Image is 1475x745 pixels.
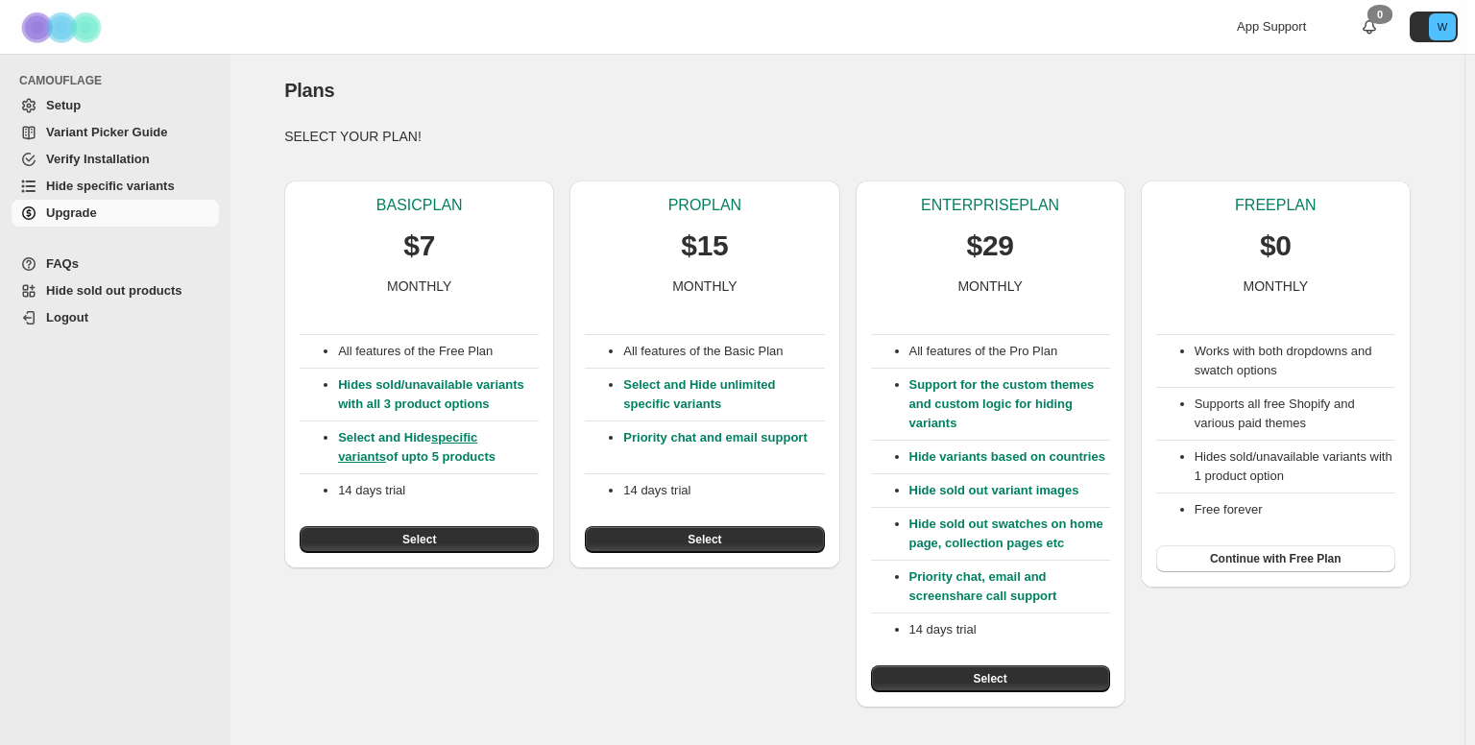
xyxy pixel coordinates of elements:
[909,375,1110,433] p: Support for the custom themes and custom logic for hiding variants
[284,80,334,101] span: Plans
[46,205,97,220] span: Upgrade
[585,526,824,553] button: Select
[1195,500,1395,519] li: Free forever
[402,532,436,547] span: Select
[1429,13,1456,40] span: Avatar with initials W
[668,196,741,215] p: PRO PLAN
[12,277,219,304] a: Hide sold out products
[46,256,79,271] span: FAQs
[967,227,1014,265] p: $29
[376,196,463,215] p: BASIC PLAN
[338,481,539,500] p: 14 days trial
[1260,227,1292,265] p: $0
[1235,196,1316,215] p: FREE PLAN
[19,73,221,88] span: CAMOUFLAGE
[909,567,1110,606] p: Priority chat, email and screenshare call support
[403,227,435,265] p: $7
[957,276,1022,296] p: MONTHLY
[623,428,824,467] p: Priority chat and email support
[909,342,1110,361] p: All features of the Pro Plan
[681,227,728,265] p: $15
[909,447,1110,467] p: Hide variants based on countries
[338,342,539,361] p: All features of the Free Plan
[1195,447,1395,486] li: Hides sold/unavailable variants with 1 product option
[1367,5,1392,24] div: 0
[1195,342,1395,380] li: Works with both dropdowns and swatch options
[46,152,150,166] span: Verify Installation
[1360,17,1379,36] a: 0
[1237,19,1306,34] span: App Support
[1438,21,1448,33] text: W
[46,310,88,324] span: Logout
[871,665,1110,692] button: Select
[46,125,167,139] span: Variant Picker Guide
[623,342,824,361] p: All features of the Basic Plan
[12,119,219,146] a: Variant Picker Guide
[15,1,111,54] img: Camouflage
[1156,545,1395,572] button: Continue with Free Plan
[46,283,182,298] span: Hide sold out products
[338,428,539,467] p: Select and Hide of upto 5 products
[12,304,219,331] a: Logout
[688,532,721,547] span: Select
[623,375,824,414] p: Select and Hide unlimited specific variants
[12,92,219,119] a: Setup
[1244,276,1308,296] p: MONTHLY
[909,515,1110,553] p: Hide sold out swatches on home page, collection pages etc
[46,179,175,193] span: Hide specific variants
[387,276,451,296] p: MONTHLY
[973,671,1006,686] span: Select
[12,200,219,227] a: Upgrade
[12,146,219,173] a: Verify Installation
[909,481,1110,500] p: Hide sold out variant images
[909,620,1110,639] p: 14 days trial
[12,173,219,200] a: Hide specific variants
[1410,12,1458,42] button: Avatar with initials W
[284,127,1411,146] p: SELECT YOUR PLAN!
[12,251,219,277] a: FAQs
[623,481,824,500] p: 14 days trial
[1195,395,1395,433] li: Supports all free Shopify and various paid themes
[338,375,539,414] p: Hides sold/unavailable variants with all 3 product options
[921,196,1059,215] p: ENTERPRISE PLAN
[300,526,539,553] button: Select
[1210,551,1342,566] span: Continue with Free Plan
[46,98,81,112] span: Setup
[672,276,737,296] p: MONTHLY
